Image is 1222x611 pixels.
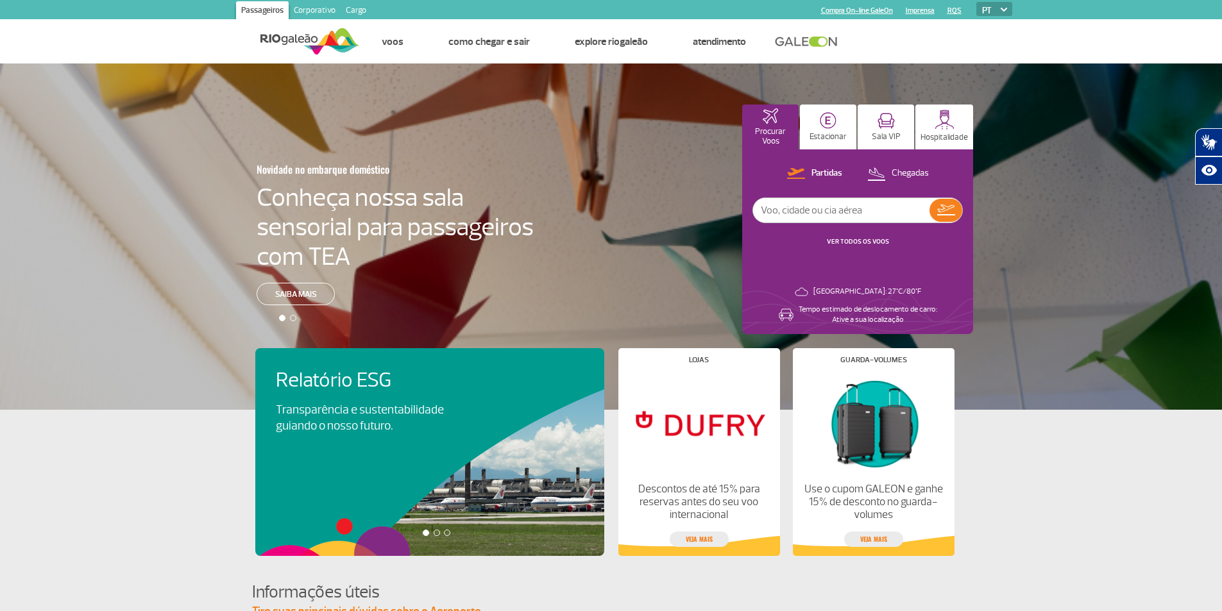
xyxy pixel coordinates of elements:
button: Chegadas [863,165,933,182]
img: carParkingHome.svg [820,112,836,129]
a: Cargo [341,1,371,22]
a: Como chegar e sair [448,35,530,48]
h4: Lojas [689,356,709,364]
p: Estacionar [810,132,847,142]
button: Abrir recursos assistivos. [1195,156,1222,185]
a: Saiba mais [257,283,335,305]
a: RQS [947,6,962,15]
div: Plugin de acessibilidade da Hand Talk. [1195,128,1222,185]
p: Partidas [811,167,842,180]
h4: Relatório ESG [276,369,480,392]
button: Estacionar [800,105,856,149]
button: Abrir tradutor de língua de sinais. [1195,128,1222,156]
h3: Novidade no embarque doméstico [257,156,471,183]
button: Procurar Voos [742,105,799,149]
p: Descontos de até 15% para reservas antes do seu voo internacional [629,483,768,521]
a: VER TODOS OS VOOS [827,237,889,246]
img: Lojas [629,374,768,473]
a: veja mais [844,531,903,547]
p: Hospitalidade [921,133,968,142]
a: Voos [382,35,403,48]
a: veja mais [670,531,729,547]
p: Procurar Voos [749,127,792,146]
a: Relatório ESGTransparência e sustentabilidade guiando o nosso futuro. [276,369,584,434]
a: Corporativo [289,1,341,22]
a: Imprensa [906,6,935,15]
p: Use o cupom GALEON e ganhe 15% de desconto no guarda-volumes [803,483,943,521]
h4: Guarda-volumes [840,356,907,364]
a: Passageiros [236,1,289,22]
a: Compra On-line GaleOn [821,6,893,15]
p: Tempo estimado de deslocamento de carro: Ative a sua localização [799,305,937,325]
button: Partidas [783,165,846,182]
img: Guarda-volumes [803,374,943,473]
h4: Informações úteis [252,580,971,604]
p: Chegadas [892,167,929,180]
a: Explore RIOgaleão [575,35,648,48]
p: Transparência e sustentabilidade guiando o nosso futuro. [276,402,458,434]
button: Hospitalidade [915,105,973,149]
img: vipRoom.svg [878,113,895,129]
h4: Conheça nossa sala sensorial para passageiros com TEA [257,183,534,271]
button: Sala VIP [858,105,914,149]
p: [GEOGRAPHIC_DATA]: 27°C/80°F [813,287,921,297]
img: hospitality.svg [935,110,955,130]
input: Voo, cidade ou cia aérea [753,198,929,222]
img: airplaneHomeActive.svg [763,108,778,124]
button: VER TODOS OS VOOS [823,237,893,247]
p: Sala VIP [872,132,901,142]
a: Atendimento [693,35,746,48]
